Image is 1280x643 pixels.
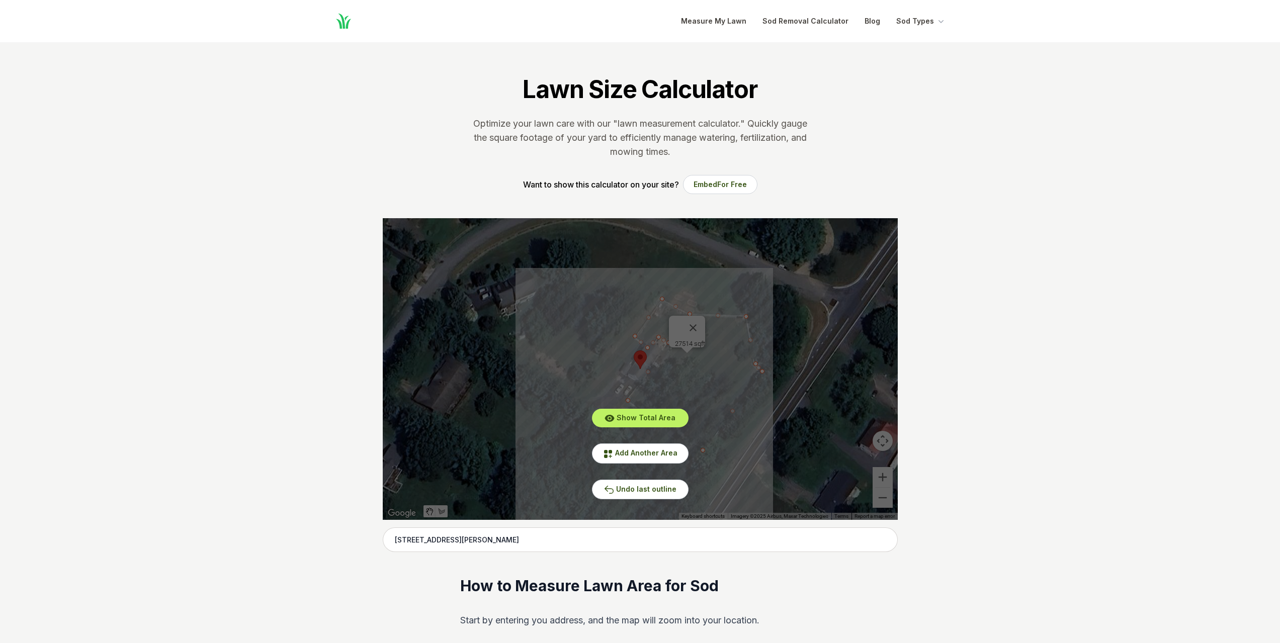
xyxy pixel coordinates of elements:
a: Sod Removal Calculator [762,15,848,27]
button: Sod Types [896,15,946,27]
button: Undo last outline [592,480,689,499]
button: Show Total Area [592,409,689,427]
span: Undo last outline [616,485,676,493]
button: EmbedFor Free [683,175,757,194]
button: Add Another Area [592,443,689,463]
a: Measure My Lawn [681,15,746,27]
a: Blog [865,15,880,27]
span: For Free [717,180,747,189]
h2: How to Measure Lawn Area for Sod [460,576,820,596]
h1: Lawn Size Calculator [523,74,757,105]
p: Want to show this calculator on your site? [523,178,679,191]
span: Add Another Area [615,448,677,457]
span: Show Total Area [617,413,675,422]
input: Enter your address to get started [383,527,898,553]
p: Start by entering you address, and the map will zoom into your location. [460,612,820,628]
p: Optimize your lawn care with our "lawn measurement calculator." Quickly gauge the square footage ... [471,117,809,159]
